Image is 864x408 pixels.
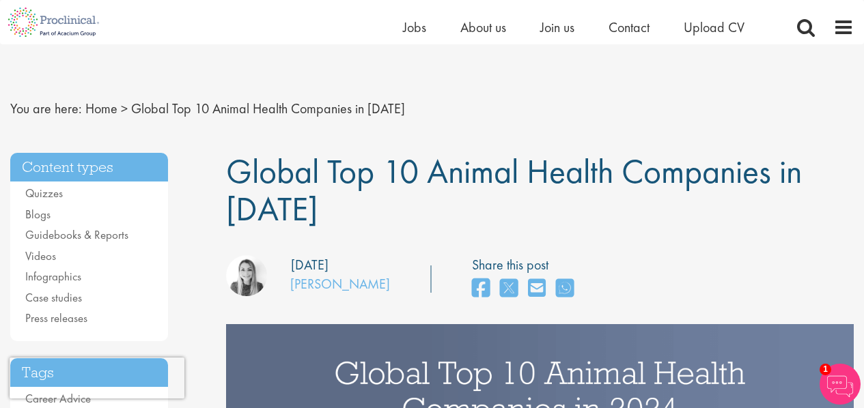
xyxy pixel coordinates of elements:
[820,364,861,405] img: Chatbot
[25,248,56,263] a: Videos
[609,18,650,36] a: Contact
[472,274,490,304] a: share on facebook
[556,274,574,304] a: share on whats app
[10,358,184,398] iframe: reCAPTCHA
[25,227,128,242] a: Guidebooks & Reports
[403,18,426,36] a: Jobs
[25,310,87,325] a: Press releases
[684,18,744,36] a: Upload CV
[10,100,82,117] span: You are here:
[131,100,405,117] span: Global Top 10 Animal Health Companies in [DATE]
[25,269,81,284] a: Infographics
[85,100,117,117] a: breadcrumb link
[25,207,51,222] a: Blogs
[460,18,506,36] a: About us
[10,153,168,182] h3: Content types
[121,100,128,117] span: >
[25,186,63,201] a: Quizzes
[500,274,518,304] a: share on twitter
[25,391,91,406] a: Career Advice
[25,290,82,305] a: Case studies
[226,149,802,231] span: Global Top 10 Animal Health Companies in [DATE]
[472,255,581,275] label: Share this post
[820,364,831,375] span: 1
[226,255,267,296] img: Hannah Burke
[540,18,574,36] a: Join us
[291,255,329,275] div: [DATE]
[290,275,390,293] a: [PERSON_NAME]
[528,274,546,304] a: share on email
